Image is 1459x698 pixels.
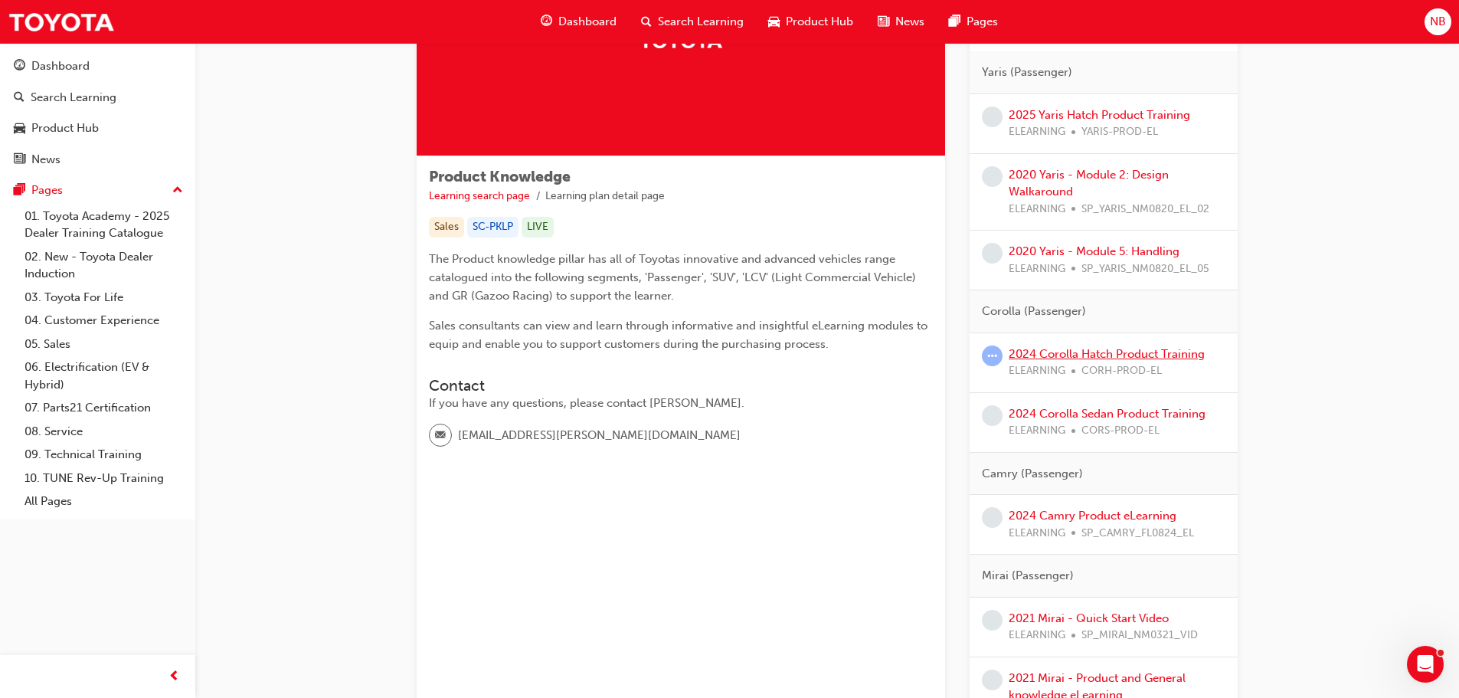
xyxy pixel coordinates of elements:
div: Sales [429,217,464,238]
div: Search Learning [31,89,116,107]
a: 05. Sales [18,333,189,356]
span: ELEARNING [1009,362,1065,380]
span: email-icon [435,426,446,446]
span: car-icon [768,12,780,31]
span: search-icon [641,12,652,31]
a: 02. New - Toyota Dealer Induction [18,245,189,286]
span: Dashboard [558,13,617,31]
a: Dashboard [6,52,189,80]
a: 01. Toyota Academy - 2025 Dealer Training Catalogue [18,205,189,245]
h3: Contact [429,377,933,395]
a: 2024 Corolla Hatch Product Training [1009,347,1205,361]
a: 09. Technical Training [18,443,189,467]
span: ELEARNING [1009,627,1065,644]
a: 2020 Yaris - Module 2: Design Walkaround [1009,168,1169,199]
span: learningRecordVerb_NONE-icon [982,405,1003,426]
div: Pages [31,182,63,199]
span: search-icon [14,91,25,105]
span: Product Knowledge [429,168,571,185]
a: 08. Service [18,420,189,444]
a: pages-iconPages [937,6,1010,38]
a: 04. Customer Experience [18,309,189,333]
span: SP_MIRAI_NM0321_VID [1081,627,1198,644]
span: Yaris (Passenger) [982,64,1072,81]
span: Mirai (Passenger) [982,567,1074,585]
div: If you have any questions, please contact [PERSON_NAME]. [429,395,933,412]
span: learningRecordVerb_NONE-icon [982,507,1003,528]
span: The Product knowledge pillar has all of Toyotas innovative and advanced vehicles range catalogued... [429,252,919,303]
span: ELEARNING [1009,525,1065,542]
iframe: Intercom live chat [1407,646,1444,683]
span: prev-icon [168,667,180,687]
button: DashboardSearch LearningProduct HubNews [6,49,189,176]
span: ELEARNING [1009,123,1065,141]
a: Product Hub [6,114,189,143]
a: Search Learning [6,84,189,112]
img: Trak [8,5,115,39]
span: Sales consultants can view and learn through informative and insightful eLearning modules to equi... [429,319,931,351]
span: NB [1430,13,1446,31]
div: Product Hub [31,120,99,137]
span: learningRecordVerb_ATTEMPT-icon [982,346,1003,366]
span: learningRecordVerb_NONE-icon [982,610,1003,631]
span: up-icon [172,181,183,201]
span: learningRecordVerb_NONE-icon [982,243,1003,264]
span: Camry (Passenger) [982,465,1083,483]
span: Search Learning [658,13,744,31]
a: search-iconSearch Learning [629,6,756,38]
span: learningRecordVerb_NONE-icon [982,107,1003,127]
a: Learning search page [429,189,530,202]
a: car-iconProduct Hub [756,6,865,38]
span: SP_YARIS_NM0820_EL_05 [1081,261,1209,278]
span: SP_CAMRY_FL0824_EL [1081,525,1194,542]
div: Dashboard [31,57,90,75]
button: NB [1425,8,1451,35]
span: Product Hub [786,13,853,31]
span: CORH-PROD-EL [1081,362,1162,380]
span: news-icon [14,153,25,167]
a: guage-iconDashboard [528,6,629,38]
span: pages-icon [14,184,25,198]
div: SC-PKLP [467,217,519,238]
a: 2025 Yaris Hatch Product Training [1009,108,1190,122]
span: CORS-PROD-EL [1081,422,1160,440]
a: 06. Electrification (EV & Hybrid) [18,356,189,396]
span: ELEARNING [1009,201,1065,218]
a: All Pages [18,490,189,513]
span: [EMAIL_ADDRESS][PERSON_NAME][DOMAIN_NAME] [458,427,741,444]
a: 2021 Mirai - Quick Start Video [1009,611,1169,625]
button: Pages [6,176,189,205]
span: guage-icon [541,12,552,31]
a: 03. Toyota For Life [18,286,189,310]
a: 2024 Camry Product eLearning [1009,509,1176,523]
span: YARIS-PROD-EL [1081,123,1158,141]
span: learningRecordVerb_NONE-icon [982,166,1003,187]
span: ELEARNING [1009,422,1065,440]
span: News [895,13,924,31]
a: 2020 Yaris - Module 5: Handling [1009,244,1179,258]
a: news-iconNews [865,6,937,38]
a: 07. Parts21 Certification [18,396,189,420]
span: pages-icon [949,12,960,31]
span: learningRecordVerb_NONE-icon [982,670,1003,690]
li: Learning plan detail page [545,188,665,205]
a: 10. TUNE Rev-Up Training [18,467,189,490]
div: News [31,151,61,169]
a: News [6,146,189,174]
span: car-icon [14,122,25,136]
span: Corolla (Passenger) [982,303,1086,320]
span: SP_YARIS_NM0820_EL_02 [1081,201,1209,218]
span: Pages [967,13,998,31]
a: 2024 Corolla Sedan Product Training [1009,407,1205,421]
span: guage-icon [14,60,25,74]
span: ELEARNING [1009,261,1065,278]
div: LIVE [522,217,554,238]
span: news-icon [878,12,889,31]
